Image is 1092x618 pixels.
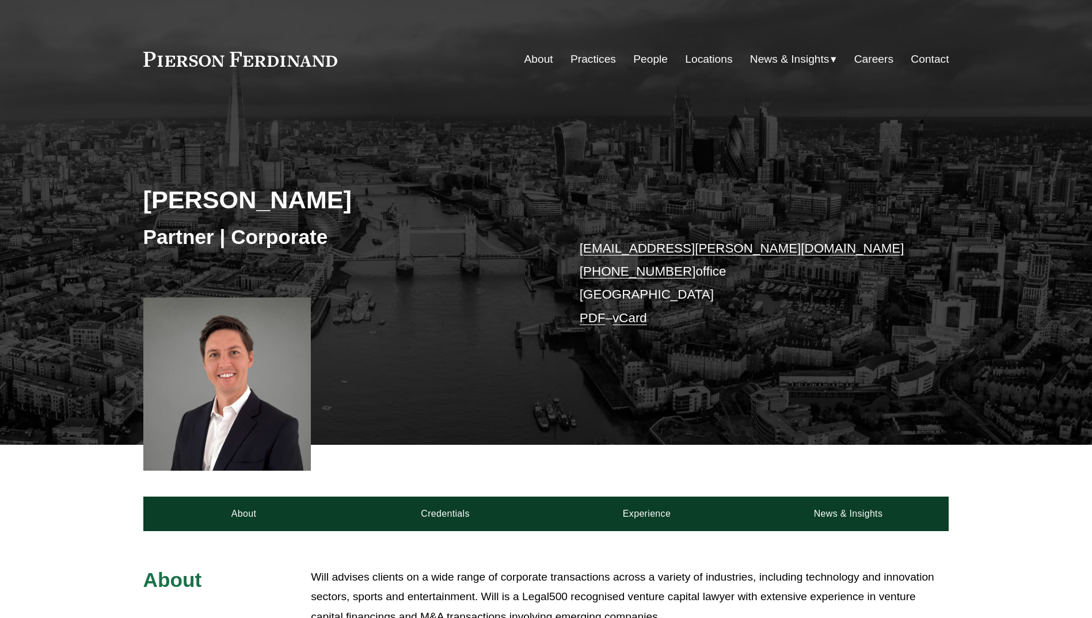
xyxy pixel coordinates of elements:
[143,185,546,215] h2: [PERSON_NAME]
[580,241,904,255] a: [EMAIL_ADDRESS][PERSON_NAME][DOMAIN_NAME]
[524,48,553,70] a: About
[143,224,546,250] h3: Partner | Corporate
[546,497,748,531] a: Experience
[580,264,696,279] a: [PHONE_NUMBER]
[747,497,949,531] a: News & Insights
[750,49,830,70] span: News & Insights
[612,311,647,325] a: vCard
[143,569,202,591] span: About
[633,48,668,70] a: People
[580,237,915,330] p: office [GEOGRAPHIC_DATA] –
[345,497,546,531] a: Credentials
[580,311,606,325] a: PDF
[685,48,732,70] a: Locations
[854,48,893,70] a: Careers
[570,48,616,70] a: Practices
[750,48,837,70] a: folder dropdown
[143,497,345,531] a: About
[911,48,949,70] a: Contact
